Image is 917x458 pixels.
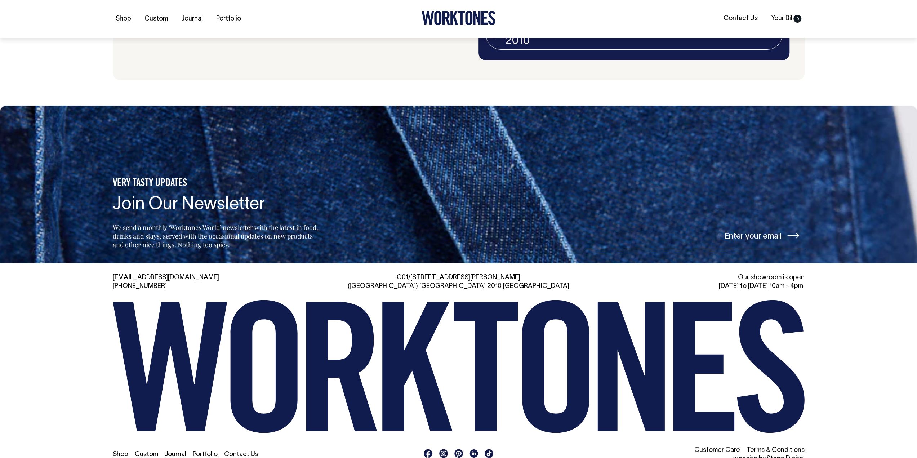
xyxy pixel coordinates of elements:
span: 0 [793,15,801,23]
a: Shop [113,13,134,25]
a: Journal [165,452,186,458]
a: [EMAIL_ADDRESS][DOMAIN_NAME] [113,275,219,281]
a: Terms & Conditions [746,447,804,453]
a: Contact Us [224,452,258,458]
a: Custom [135,452,158,458]
h4: Join Our Newsletter [113,195,320,214]
a: Contact Us [720,13,760,25]
a: [PHONE_NUMBER] [113,283,167,289]
a: Shop [113,452,128,458]
a: Portfolio [193,452,218,458]
div: G01/[STREET_ADDRESS][PERSON_NAME] ([GEOGRAPHIC_DATA]) [GEOGRAPHIC_DATA] 2010 [GEOGRAPHIC_DATA] [347,274,570,291]
h5: VERY TASTY UPDATES [113,177,320,190]
div: Our showroom is open [DATE] to [DATE] 10am - 4pm. [581,274,805,291]
a: Custom [142,13,171,25]
a: Your Bill0 [768,13,804,25]
p: We send a monthly ‘Worktones World’ newsletter with the latest in food, drinks and stays, served ... [113,223,320,249]
a: Portfolio [213,13,244,25]
a: Journal [178,13,206,25]
input: Enter your email [583,222,805,249]
a: Customer Care [694,447,740,453]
